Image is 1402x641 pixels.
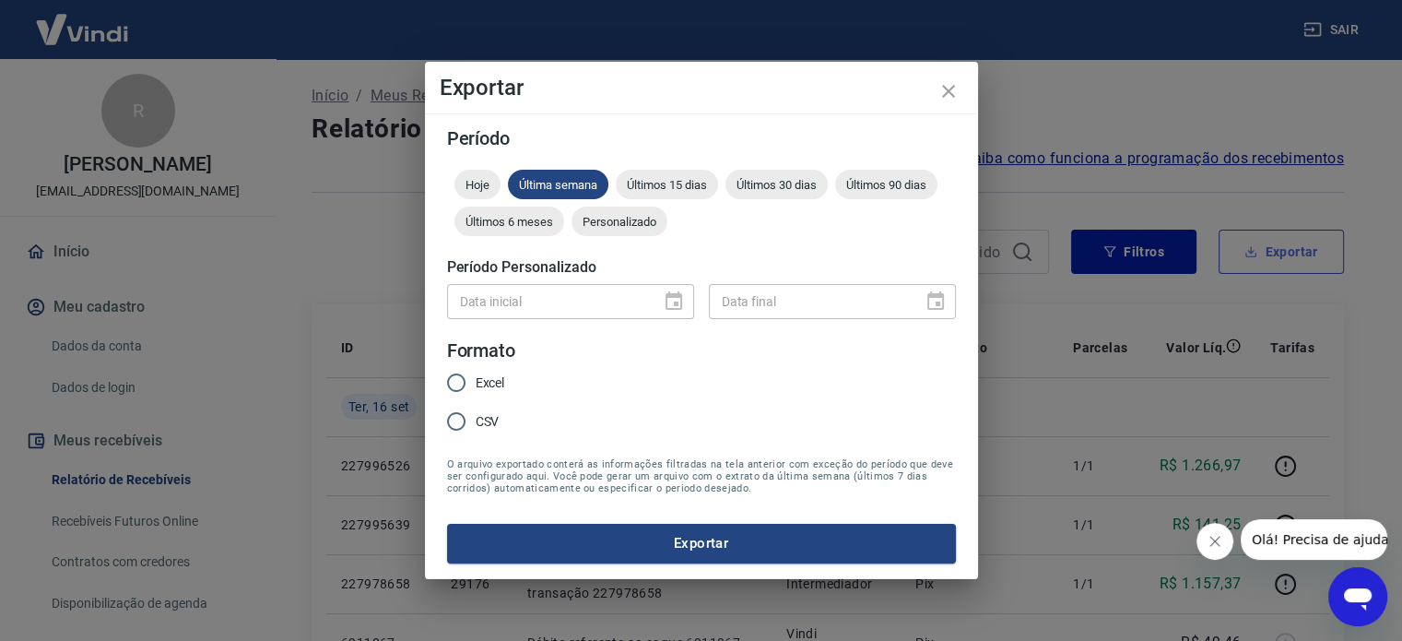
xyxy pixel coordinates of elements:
legend: Formato [447,338,516,364]
div: Última semana [508,170,608,199]
span: Olá! Precisa de ajuda? [11,13,155,28]
input: DD/MM/YYYY [709,284,910,318]
div: Personalizado [571,207,667,236]
h4: Exportar [440,77,963,99]
button: close [926,69,971,113]
iframe: Mensagem da empresa [1241,519,1387,560]
h5: Período [447,129,956,148]
span: CSV [476,412,500,432]
span: Últimos 90 dias [835,178,937,192]
span: Excel [476,374,505,393]
div: Últimos 15 dias [616,170,718,199]
span: Última semana [508,178,608,192]
h5: Período Personalizado [447,258,956,277]
span: Últimos 30 dias [725,178,828,192]
button: Exportar [447,524,956,563]
div: Últimos 6 meses [454,207,564,236]
span: Últimos 6 meses [454,215,564,229]
iframe: Fechar mensagem [1196,523,1233,560]
div: Últimos 30 dias [725,170,828,199]
span: Personalizado [571,215,667,229]
span: O arquivo exportado conterá as informações filtradas na tela anterior com exceção do período que ... [447,458,956,494]
span: Hoje [454,178,501,192]
div: Últimos 90 dias [835,170,937,199]
span: Últimos 15 dias [616,178,718,192]
input: DD/MM/YYYY [447,284,648,318]
div: Hoje [454,170,501,199]
iframe: Botão para abrir a janela de mensagens [1328,567,1387,626]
